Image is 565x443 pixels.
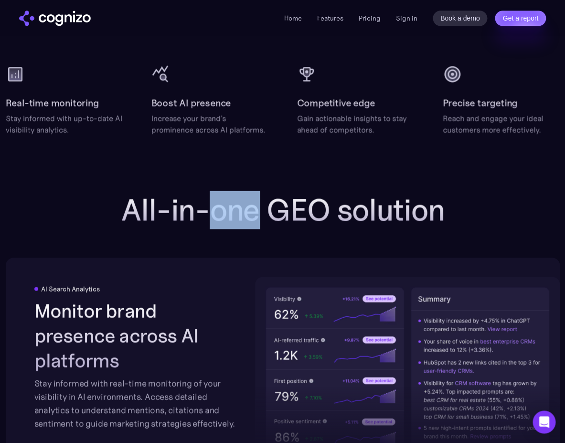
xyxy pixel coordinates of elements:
h2: Boost AI presence [151,95,231,110]
a: Home [284,14,302,22]
img: target icon [443,65,462,84]
div: Open Intercom Messenger [533,411,555,433]
div: Stay informed with real-time monitoring of your visibility in AI environments. Access detailed an... [34,377,239,430]
div: Reach and engage your ideal customers more effectively. [443,112,560,135]
h2: Monitor brand presence across AI platforms [34,298,239,373]
div: Stay informed with up-to-date AI visibility analytics. [6,112,123,135]
img: cup icon [297,65,316,84]
img: query stats icon [151,65,171,84]
a: home [19,11,91,26]
h2: All-in-one GEO solution [92,193,474,227]
a: Get a report [495,11,546,26]
div: AI Search Analytics [41,285,100,292]
a: Sign in [396,12,417,24]
div: Gain actionable insights to stay ahead of competitors. [297,112,414,135]
div: Increase your brand's prominence across AI platforms. [151,112,268,135]
img: analytics icon [6,65,25,84]
h2: Competitive edge [297,95,375,110]
h2: Precise targeting [443,95,518,110]
a: Pricing [359,14,381,22]
img: cognizo logo [19,11,91,26]
a: Features [317,14,343,22]
a: Book a demo [433,11,488,26]
h2: Real-time monitoring [6,95,99,110]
